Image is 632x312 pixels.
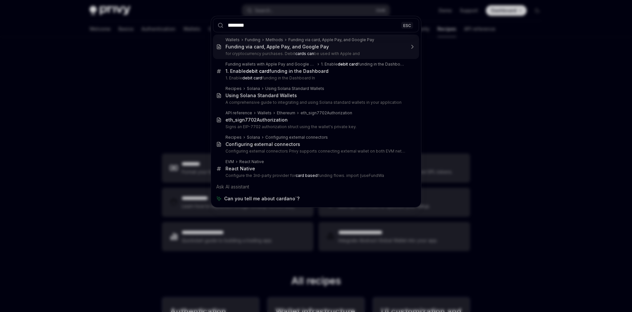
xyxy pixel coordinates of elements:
div: Recipes [225,135,242,140]
div: Wallets [257,110,272,116]
div: Funding via card, Apple Pay, and Google Pay [225,44,329,50]
div: Methods [266,37,283,43]
div: ESC [401,22,413,29]
div: Ethereum [277,110,295,116]
b: card based [296,173,318,178]
b: debit card [242,75,262,80]
p: 1. Enable funding in the Dashboard In [225,75,405,81]
p: for cryptocurrency purchases. Debit be used with Apple and [225,51,405,56]
div: Using Solana Standard Wallets [225,93,297,99]
p: Configure the 3rd-party provider for funding flows. import {useFundWa [225,173,405,178]
div: Funding wallets with Apple Pay and Google Pay [225,62,316,67]
p: A comprehensive guide to integrating and using Solana standard wallets in your application [225,100,405,105]
div: Using Solana Standard Wallets [265,86,324,91]
b: debit card [246,68,269,74]
p: Configuring external connectors Privy supports connecting external wallet on both EVM networks (e.g. [225,149,405,154]
div: Ask AI assistant [213,181,419,193]
div: Funding [245,37,260,43]
div: Solana [247,86,260,91]
div: Configuring external connectors [265,135,328,140]
b: debit card [338,62,358,67]
span: Can you tell me about cardano`? [224,195,300,202]
div: React Native [239,159,264,164]
b: cards can [295,51,314,56]
div: Solana [247,135,260,140]
div: EVM [225,159,234,164]
div: Funding via card, Apple Pay, and Google Pay [288,37,374,43]
div: Wallets [225,37,240,43]
div: Recipes [225,86,242,91]
div: Configuring external connectors [225,141,300,147]
div: React Native [225,166,255,172]
div: 1. Enable funding in the Dashboard [225,68,329,74]
div: 1. Enable funding in the Dashboard [321,62,405,67]
div: eth_sign7702Authorization [301,110,352,116]
div: eth_sign7702Authorization [225,117,288,123]
p: Signs an EIP-7702 authorization struct using the wallet's private key. [225,124,405,129]
div: API reference [225,110,252,116]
